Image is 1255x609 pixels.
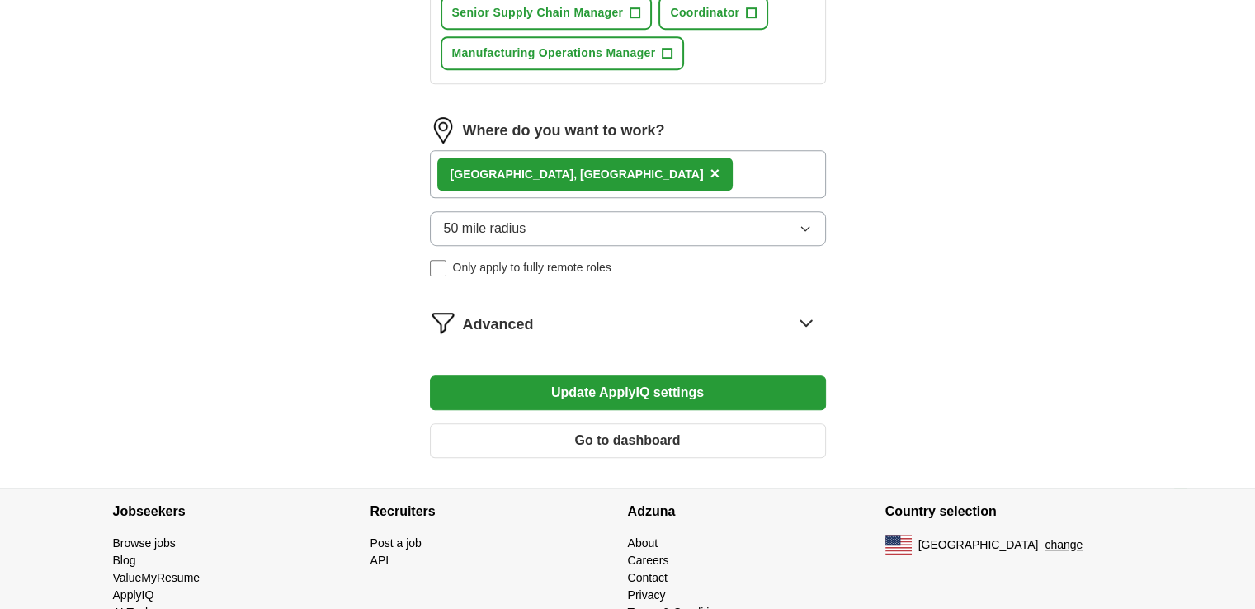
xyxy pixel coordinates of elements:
button: Update ApplyIQ settings [430,375,826,410]
img: filter [430,309,456,336]
button: 50 mile radius [430,211,826,246]
label: Where do you want to work? [463,120,665,142]
span: Manufacturing Operations Manager [452,45,656,62]
span: [GEOGRAPHIC_DATA] [918,536,1039,554]
div: [GEOGRAPHIC_DATA], [GEOGRAPHIC_DATA] [451,166,704,183]
img: US flag [885,535,912,555]
span: Senior Supply Chain Manager [452,4,624,21]
img: location.png [430,117,456,144]
a: API [370,554,389,567]
a: Browse jobs [113,536,176,550]
input: Only apply to fully remote roles [430,260,446,276]
button: Manufacturing Operations Manager [441,36,685,70]
button: change [1045,536,1083,554]
a: Post a job [370,536,422,550]
a: Privacy [628,588,666,602]
a: Careers [628,554,669,567]
a: Blog [113,554,136,567]
button: Go to dashboard [430,423,826,458]
a: ValueMyResume [113,571,201,584]
span: Only apply to fully remote roles [453,259,611,276]
span: 50 mile radius [444,219,526,238]
button: × [710,162,720,186]
a: Contact [628,571,668,584]
a: ApplyIQ [113,588,154,602]
span: Advanced [463,314,534,336]
span: × [710,164,720,182]
h4: Country selection [885,489,1143,535]
a: About [628,536,658,550]
span: Coordinator [670,4,739,21]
